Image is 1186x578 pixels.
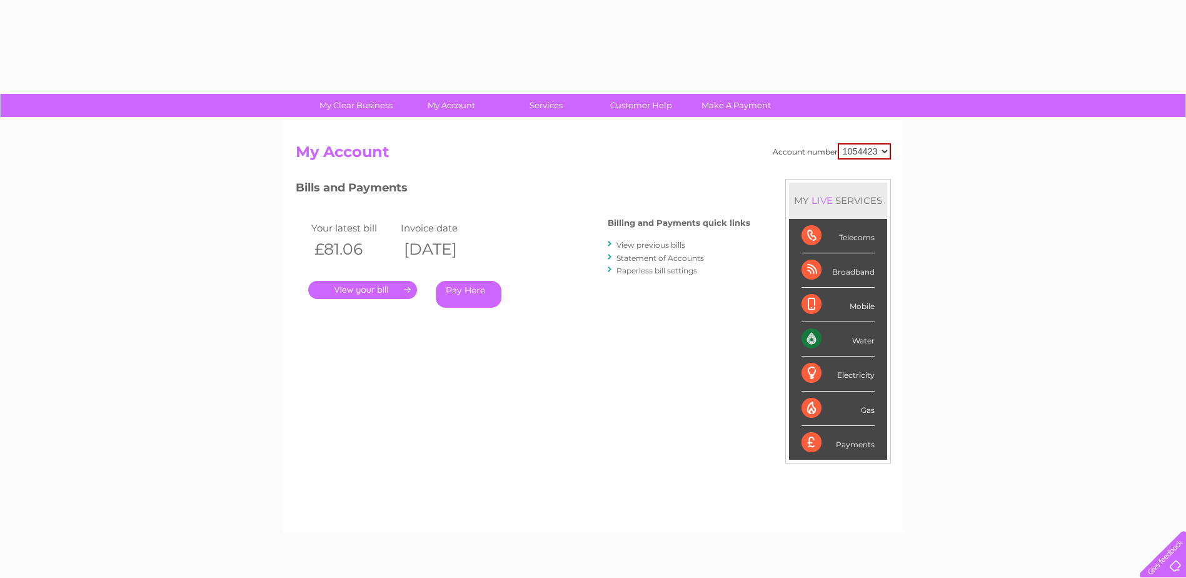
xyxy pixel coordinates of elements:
[802,253,875,288] div: Broadband
[608,218,750,228] h4: Billing and Payments quick links
[296,143,891,167] h2: My Account
[398,220,488,236] td: Invoice date
[809,195,835,206] div: LIVE
[296,179,750,201] h3: Bills and Payments
[802,288,875,322] div: Mobile
[802,219,875,253] div: Telecoms
[802,357,875,391] div: Electricity
[436,281,501,308] a: Pay Here
[616,253,704,263] a: Statement of Accounts
[308,281,417,299] a: .
[400,94,503,117] a: My Account
[308,220,398,236] td: Your latest bill
[304,94,408,117] a: My Clear Business
[616,240,685,250] a: View previous bills
[773,143,891,160] div: Account number
[590,94,693,117] a: Customer Help
[802,392,875,426] div: Gas
[802,322,875,357] div: Water
[616,266,697,275] a: Paperless bill settings
[495,94,598,117] a: Services
[398,236,488,262] th: [DATE]
[685,94,788,117] a: Make A Payment
[802,426,875,460] div: Payments
[789,183,887,218] div: MY SERVICES
[308,236,398,262] th: £81.06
